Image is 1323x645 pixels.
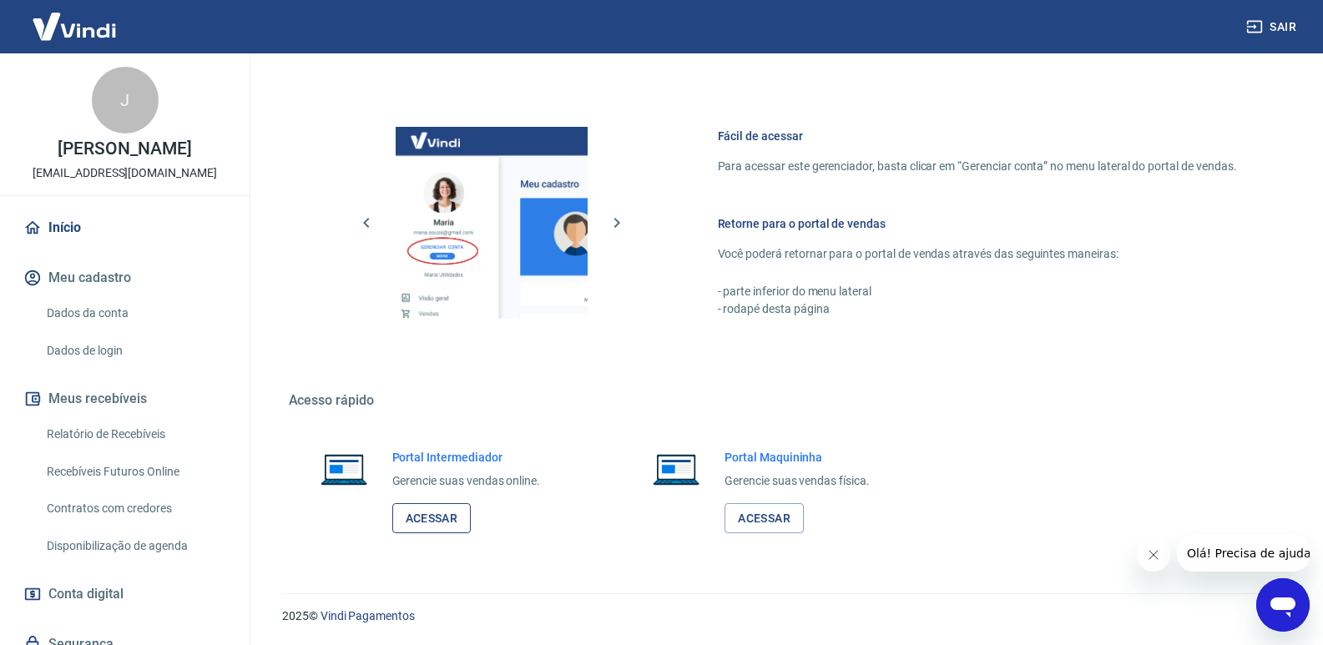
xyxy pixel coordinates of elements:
a: Início [20,209,230,246]
a: Dados da conta [40,296,230,330]
a: Dados de login [40,334,230,368]
iframe: Botão para abrir a janela de mensagens [1256,578,1310,632]
iframe: Mensagem da empresa [1177,535,1310,572]
a: Conta digital [20,576,230,612]
p: Você poderá retornar para o portal de vendas através das seguintes maneiras: [718,245,1237,263]
p: [PERSON_NAME] [58,140,191,158]
img: Imagem da dashboard mostrando o botão de gerenciar conta na sidebar no lado esquerdo [396,127,588,319]
h6: Retorne para o portal de vendas [718,215,1237,232]
img: Imagem de um notebook aberto [641,449,711,489]
button: Meus recebíveis [20,380,230,417]
span: Conta digital [48,582,124,606]
iframe: Fechar mensagem [1137,538,1170,572]
h5: Acesso rápido [289,392,1277,409]
h6: Fácil de acessar [718,128,1237,144]
h6: Portal Maquininha [725,449,870,466]
a: Relatório de Recebíveis [40,417,230,451]
a: Acessar [392,503,472,534]
img: Vindi [20,1,129,52]
a: Acessar [725,503,804,534]
div: J [92,67,159,134]
span: Olá! Precisa de ajuda? [10,12,140,25]
p: 2025 © [282,607,1283,625]
h6: Portal Intermediador [392,449,541,466]
a: Contratos com credores [40,491,230,526]
img: Imagem de um notebook aberto [309,449,379,489]
p: - rodapé desta página [718,300,1237,318]
p: Gerencie suas vendas online. [392,472,541,490]
button: Sair [1243,12,1303,43]
p: [EMAIL_ADDRESS][DOMAIN_NAME] [33,164,217,182]
p: Gerencie suas vendas física. [725,472,870,490]
a: Recebíveis Futuros Online [40,455,230,489]
a: Vindi Pagamentos [321,609,415,622]
button: Meu cadastro [20,260,230,296]
p: - parte inferior do menu lateral [718,283,1237,300]
p: Para acessar este gerenciador, basta clicar em “Gerenciar conta” no menu lateral do portal de ven... [718,158,1237,175]
a: Disponibilização de agenda [40,529,230,563]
